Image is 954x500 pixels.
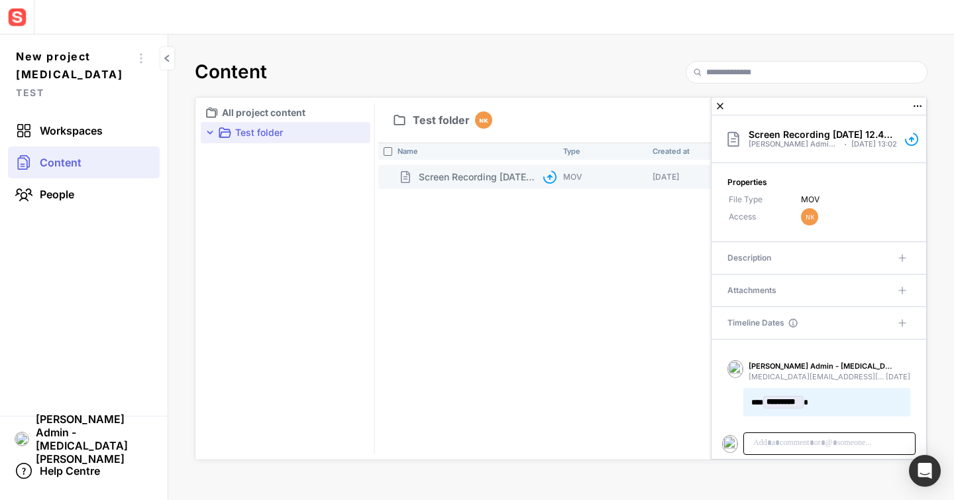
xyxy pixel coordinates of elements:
span: [DATE] [886,371,910,383]
th: Type [558,143,647,160]
a: Workspaces [8,115,160,147]
a: Test folder [217,125,368,141]
p: Screen Recording [DATE] 12.40.29.mov [419,170,537,184]
span: Timeline Dates [727,315,784,331]
img: sensat [5,5,29,29]
p: Test folder [235,125,349,141]
a: Content [8,147,160,178]
a: All project content [203,105,368,121]
span: [PERSON_NAME] Admin - [MEDICAL_DATA][PERSON_NAME] [36,412,153,466]
p: All project content [222,105,368,121]
span: People [40,188,74,201]
div: Open Intercom Messenger [909,455,941,487]
th: Name [392,143,558,160]
span: Workspaces [40,124,103,137]
h2: Content [195,61,267,84]
a: Help Centre [8,455,160,487]
div: Access [729,211,801,223]
td: [DATE] [647,165,737,189]
span: [PERSON_NAME] Admin - [MEDICAL_DATA][PERSON_NAME] [749,140,845,149]
div: MOV [801,194,909,206]
span: Test folder [413,115,470,125]
span: [MEDICAL_DATA][EMAIL_ADDRESS][PERSON_NAME][DOMAIN_NAME] [749,371,886,383]
div: File Type [729,194,801,206]
div: Properties [727,176,910,188]
td: MOV [558,165,647,189]
span: Help Centre [40,464,100,477]
a: People [8,178,160,210]
span: Test [16,84,131,101]
span: [DATE] 13:02 [846,140,902,149]
div: Screen Recording [DATE] 12.40.29.mov [749,129,902,141]
span: Attachments [727,282,776,298]
span: Content [40,156,81,169]
text: NK [805,213,814,221]
th: Created at [647,143,737,160]
span: New project [MEDICAL_DATA] [16,48,131,84]
text: NK [479,116,488,125]
span: Description [727,250,771,266]
div: [PERSON_NAME] Admin - [MEDICAL_DATA][PERSON_NAME] [749,361,894,372]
